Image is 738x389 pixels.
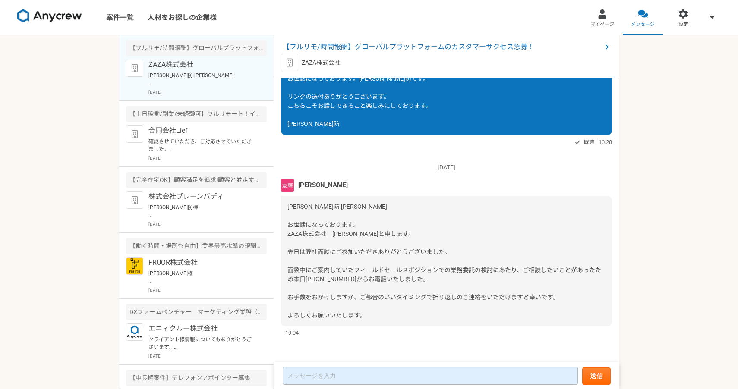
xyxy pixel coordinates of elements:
[599,138,612,146] span: 10:28
[148,221,267,227] p: [DATE]
[281,163,612,172] p: [DATE]
[148,72,255,87] p: [PERSON_NAME]防 [PERSON_NAME] お世話になっております。 ZAZA株式会社 [PERSON_NAME]と申します。 先日は弊社面談にご参加いただきありがとうございました...
[126,106,267,122] div: 【土日稼働/副業/未経験可】フルリモート！インサイドセールス募集（長期案件）
[126,191,143,209] img: default_org_logo-42cde973f59100197ec2c8e796e4974ac8490bb5b08a0eb061ff975e4574aa76.png
[298,180,348,190] span: [PERSON_NAME]
[148,155,267,161] p: [DATE]
[126,323,143,341] img: logo_text_blue_01.png
[148,89,267,95] p: [DATE]
[582,367,611,385] button: 送信
[148,287,267,293] p: [DATE]
[148,191,255,202] p: 株式会社ブレーンバディ
[126,304,267,320] div: DXファームベンチャー マーケティング業務（クリエイティブと施策実施サポート）
[631,21,655,28] span: メッセージ
[148,323,255,334] p: エニィクルー株式会社
[126,238,267,254] div: 【働く時間・場所も自由】業界最高水準の報酬率を誇るキャリアアドバイザーを募集！
[126,125,143,143] img: default_org_logo-42cde973f59100197ec2c8e796e4974ac8490bb5b08a0eb061ff975e4574aa76.png
[148,353,267,359] p: [DATE]
[148,125,255,136] p: 合同会社Lief
[281,54,298,71] img: default_org_logo-42cde973f59100197ec2c8e796e4974ac8490bb5b08a0eb061ff975e4574aa76.png
[126,257,143,275] img: FRUOR%E3%83%AD%E3%82%B3%E3%82%99.png
[287,57,432,127] span: [PERSON_NAME]様 お世話になっております。[PERSON_NAME]防です。 リンクの送付ありがとうございます。 こちらこそお話しできること楽しみにしております。 [PERSON_N...
[584,137,594,147] span: 既読
[148,270,255,285] p: [PERSON_NAME]様 お世話になります。[PERSON_NAME]防です。 ご連絡ありがとうございます。 日程について、以下にて調整させていただきました。 [DATE] 17:00 - ...
[302,58,341,67] p: ZAZA株式会社
[283,42,602,52] span: 【フルリモ/時間報酬】グローバルプラットフォームのカスタマーサクセス急募！
[287,203,601,319] span: [PERSON_NAME]防 [PERSON_NAME] お世話になっております。 ZAZA株式会社 [PERSON_NAME]と申します。 先日は弊社面談にご参加いただきありがとうございました...
[678,21,688,28] span: 設定
[148,257,255,268] p: FRUOR株式会社
[148,336,255,351] p: クライアント様情報についてもありがとうございます。 また動きございましたらご連絡お待ちしております。
[126,40,267,56] div: 【フルリモ/時間報酬】グローバルプラットフォームのカスタマーサクセス急募！
[148,204,255,219] p: [PERSON_NAME]防様 この度は数ある企業の中から弊社求人にご応募いただき誠にありがとうございます。 ブレーンバディ採用担当です。 誠に残念ではございますが、今回はご期待に添えない結果と...
[126,60,143,77] img: default_org_logo-42cde973f59100197ec2c8e796e4974ac8490bb5b08a0eb061ff975e4574aa76.png
[281,179,294,192] img: unnamed.png
[126,172,267,188] div: 【完全在宅OK】顧客満足を追求!顧客と並走するCS募集!
[285,329,299,337] span: 19:04
[126,370,267,386] div: 【中長期案件】テレフォンアポインター募集
[148,138,255,153] p: 確認させていただき、ご対応させていただきました。 よろしくお願いいたします。
[148,60,255,70] p: ZAZA株式会社
[590,21,614,28] span: マイページ
[17,9,82,23] img: 8DqYSo04kwAAAAASUVORK5CYII=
